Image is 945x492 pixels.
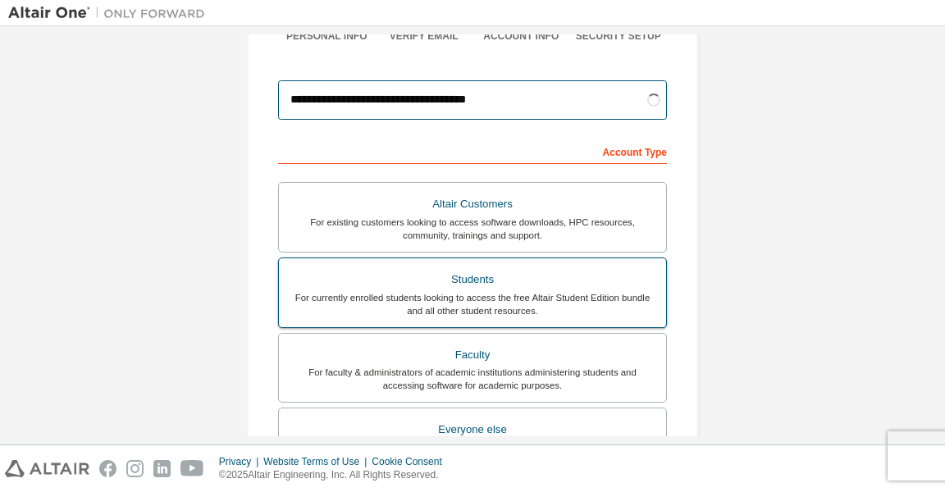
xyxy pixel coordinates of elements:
div: Altair Customers [289,193,656,216]
div: Account Info [472,30,570,43]
img: Altair One [8,5,213,21]
div: Security Setup [570,30,668,43]
div: Account Type [278,138,667,164]
img: linkedin.svg [153,460,171,477]
img: youtube.svg [180,460,204,477]
div: Students [289,268,656,291]
img: altair_logo.svg [5,460,89,477]
p: © 2025 Altair Engineering, Inc. All Rights Reserved. [219,468,452,482]
div: Verify Email [376,30,473,43]
div: Cookie Consent [372,455,451,468]
div: For faculty & administrators of academic institutions administering students and accessing softwa... [289,366,656,392]
div: Personal Info [278,30,376,43]
div: For existing customers looking to access software downloads, HPC resources, community, trainings ... [289,216,656,242]
div: Website Terms of Use [263,455,372,468]
div: Everyone else [289,418,656,441]
div: Privacy [219,455,263,468]
img: facebook.svg [99,460,116,477]
div: Faculty [289,344,656,367]
img: instagram.svg [126,460,144,477]
div: For currently enrolled students looking to access the free Altair Student Edition bundle and all ... [289,291,656,317]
